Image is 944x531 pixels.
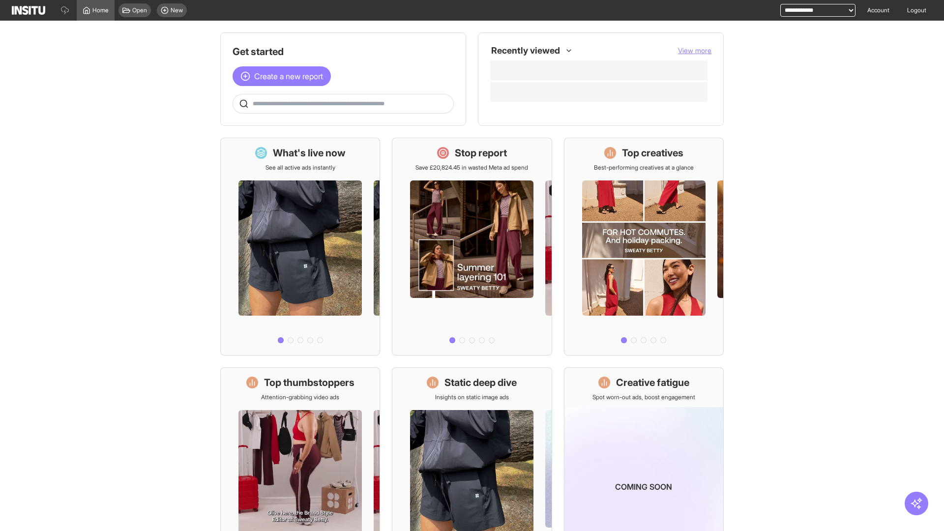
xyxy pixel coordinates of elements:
p: See all active ads instantly [265,164,335,172]
h1: Stop report [455,146,507,160]
span: Create a new report [254,70,323,82]
h1: Static deep dive [444,376,517,389]
p: Best-performing creatives at a glance [594,164,694,172]
img: Logo [12,6,45,15]
span: Open [132,6,147,14]
h1: Get started [233,45,454,59]
p: Attention-grabbing video ads [261,393,339,401]
a: Stop reportSave £20,824.45 in wasted Meta ad spend [392,138,552,355]
h1: What's live now [273,146,346,160]
span: View more [678,46,711,55]
a: Top creativesBest-performing creatives at a glance [564,138,724,355]
span: Home [92,6,109,14]
button: Create a new report [233,66,331,86]
button: View more [678,46,711,56]
span: New [171,6,183,14]
p: Save £20,824.45 in wasted Meta ad spend [415,164,528,172]
p: Insights on static image ads [435,393,509,401]
h1: Top thumbstoppers [264,376,354,389]
a: What's live nowSee all active ads instantly [220,138,380,355]
h1: Top creatives [622,146,683,160]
